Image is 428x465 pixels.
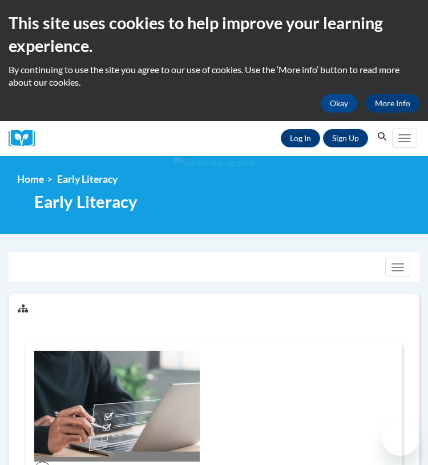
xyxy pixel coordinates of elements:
a: Log In [281,129,320,147]
span: Early Literacy [57,173,118,185]
button: Search [374,130,391,143]
button: Okay [321,94,357,113]
i:  [377,133,387,141]
p: By continuing to use the site you agree to our use of cookies. Use the ‘More info’ button to read... [9,63,419,89]
img: Logo brand [9,130,43,147]
a: Cox Campus [9,130,43,147]
iframe: Button to launch messaging window [382,419,419,456]
img: Section background [173,157,255,169]
span: Early Literacy [34,191,138,211]
h2: This site uses cookies to help improve your learning experience. [9,11,419,58]
div: Main menu [391,121,419,156]
img: Course Image [34,351,200,462]
a: Home [17,173,44,185]
a: Register [323,129,368,147]
a: More Info [366,94,419,113]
